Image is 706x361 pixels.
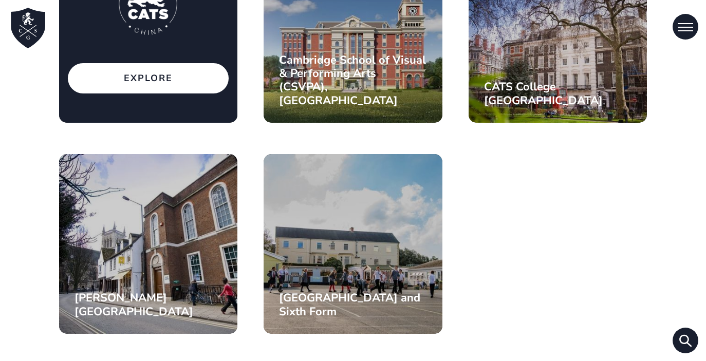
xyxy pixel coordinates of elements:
p: Explore [68,63,229,93]
h3: CATS College [GEOGRAPHIC_DATA] [484,80,632,107]
h3: [GEOGRAPHIC_DATA] and Sixth Form [279,291,427,318]
h3: [PERSON_NAME][GEOGRAPHIC_DATA] [75,291,222,318]
h3: Cambridge School of Visual & Performing Arts (CSVPA), [GEOGRAPHIC_DATA] [279,53,427,107]
button: Open Menu [673,14,698,40]
img: c50227f1999ff04e0df28fad4b19aac651f72979-1000x664.jpg [59,154,238,334]
a: [GEOGRAPHIC_DATA] and Sixth Form [264,154,442,334]
a: [PERSON_NAME][GEOGRAPHIC_DATA] [59,154,238,334]
a: Home [8,8,49,49]
img: 395705f982b6fc8805d32ad06712295b3cd7dec4-2000x1335.jpg [264,154,442,334]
